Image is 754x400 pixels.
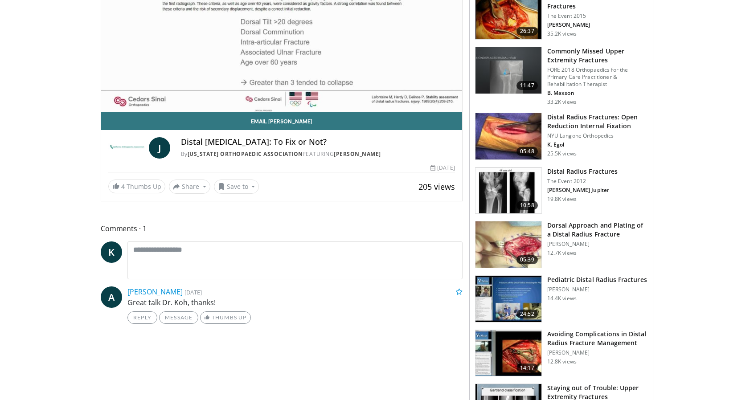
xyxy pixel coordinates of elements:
p: The Event 2015 [547,12,647,20]
img: b2c65235-e098-4cd2-ab0f-914df5e3e270.150x105_q85_crop-smart_upscale.jpg [475,47,541,94]
p: [PERSON_NAME] [547,241,647,248]
p: 19.8K views [547,196,577,203]
img: California Orthopaedic Association [108,137,145,159]
a: [PERSON_NAME] [334,150,381,158]
p: The Event 2012 [547,178,618,185]
a: Email [PERSON_NAME] [101,112,462,130]
button: Share [169,180,210,194]
p: [PERSON_NAME] [547,21,647,29]
p: 12.7K views [547,249,577,257]
h3: Pediatric Distal Radius Fractures [547,275,647,284]
div: By FEATURING [181,150,455,158]
p: 35.2K views [547,30,577,37]
a: K [101,241,122,263]
p: NYU Langone Orthopedics [547,132,647,139]
h3: Distal Radius Fractures [547,167,618,176]
span: 4 [121,182,125,191]
small: [DATE] [184,288,202,296]
img: 516b0d10-a1ab-4649-9951-1a3eed398be3.150x105_q85_crop-smart_upscale.jpg [475,221,541,268]
p: 14.4K views [547,295,577,302]
h4: Distal [MEDICAL_DATA]: To Fix or Not? [181,137,455,147]
a: 05:39 Dorsal Approach and Plating of a Distal Radius Fracture [PERSON_NAME] 12.7K views [475,221,647,268]
div: [DATE] [430,164,455,172]
a: Thumbs Up [200,311,250,324]
a: A [101,286,122,308]
a: 14:17 Avoiding Complications in Distal Radius Fracture Management [PERSON_NAME] 12.8K views [475,330,647,377]
img: a1adf488-03e1-48bc-8767-c070b95a647f.150x105_q85_crop-smart_upscale.jpg [475,276,541,322]
span: 205 views [418,181,455,192]
p: 12.8K views [547,358,577,365]
a: Message [159,311,198,324]
span: 05:48 [516,147,538,156]
p: Great talk Dr. Koh, thanks! [127,297,463,308]
a: [PERSON_NAME] [127,287,183,297]
p: 33.2K views [547,98,577,106]
h3: Commonly Missed Upper Extremity Fractures [547,47,647,65]
a: 10:58 Distal Radius Fractures The Event 2012 [PERSON_NAME] Jupiter 19.8K views [475,167,647,214]
img: 183f4826-d226-4ebc-8b9b-ba57f8a9d0ee.150x105_q85_crop-smart_upscale.jpg [475,330,541,376]
span: 24:52 [516,310,538,318]
a: 05:48 Distal Radius Fractures: Open Reduction Internal Fixation NYU Langone Orthopedics K. Egol 2... [475,113,647,160]
p: K. Egol [547,141,647,148]
a: J [149,137,170,159]
p: B. Maxson [547,90,647,97]
p: FORE 2018 Orthopaedics for the Primary Care Practitioner & Rehabilitation Therapist [547,66,647,88]
p: 25.5K views [547,150,577,157]
h3: Distal Radius Fractures: Open Reduction Internal Fixation [547,113,647,131]
span: 10:58 [516,201,538,210]
h3: Dorsal Approach and Plating of a Distal Radius Fracture [547,221,647,239]
a: 11:47 Commonly Missed Upper Extremity Fractures FORE 2018 Orthopaedics for the Primary Care Pract... [475,47,647,106]
a: Reply [127,311,157,324]
button: Save to [214,180,259,194]
p: [PERSON_NAME] [547,286,647,293]
a: 24:52 Pediatric Distal Radius Fractures [PERSON_NAME] 14.4K views [475,275,647,322]
span: 11:47 [516,81,538,90]
p: [PERSON_NAME] Jupiter [547,187,618,194]
a: [US_STATE] Orthopaedic Association [188,150,303,158]
span: Comments 1 [101,223,463,234]
a: 4 Thumbs Up [108,180,165,193]
img: bc58b799-5045-44a7-a548-f03e4d12a111.150x105_q85_crop-smart_upscale.jpg [475,113,541,159]
img: d5ySKFN8UhyXrjO34xMDoxOjByO_JhYE.150x105_q85_crop-smart_upscale.jpg [475,167,541,214]
span: 14:17 [516,363,538,372]
h3: Avoiding Complications in Distal Radius Fracture Management [547,330,647,347]
p: [PERSON_NAME] [547,349,647,356]
span: 05:39 [516,255,538,264]
span: 26:37 [516,27,538,36]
